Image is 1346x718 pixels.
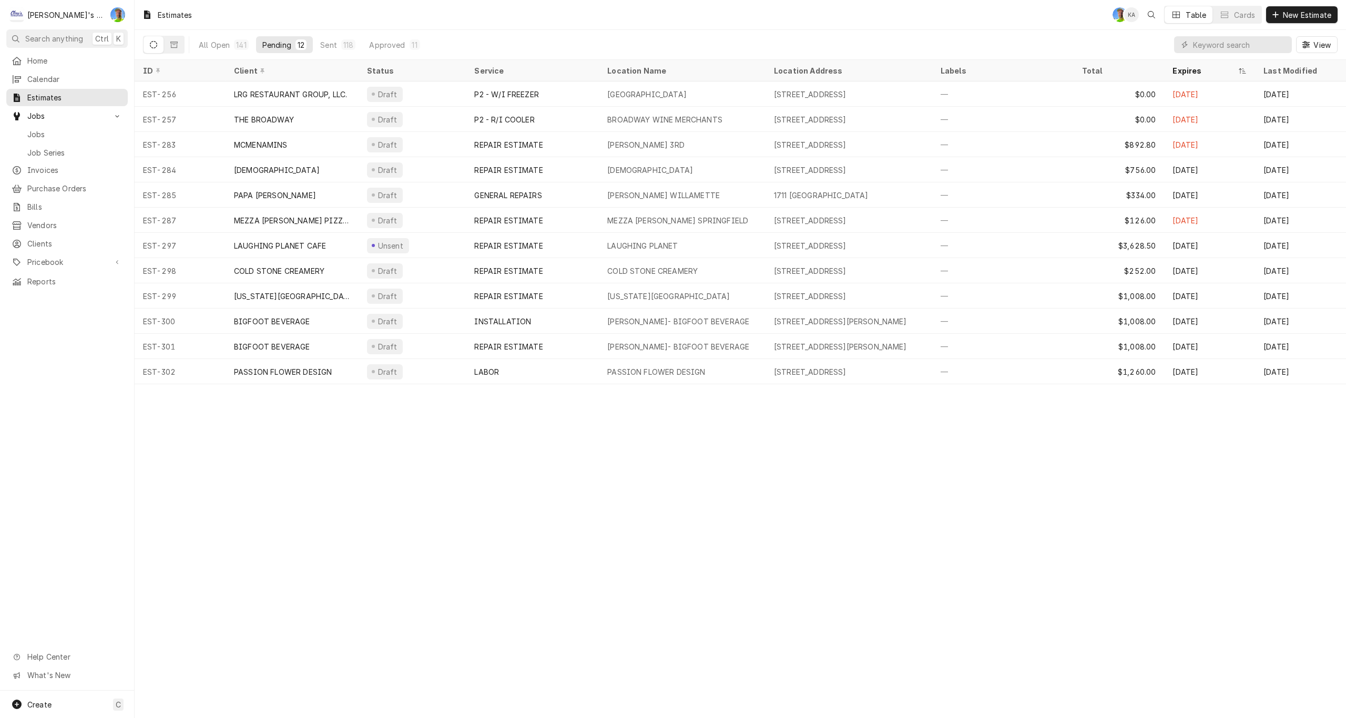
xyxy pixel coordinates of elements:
div: [DATE] [1164,233,1255,258]
div: Location Address [774,65,922,76]
div: $334.00 [1074,182,1165,208]
span: Estimates [27,92,123,103]
div: — [932,182,1074,208]
div: LRG RESTAURANT GROUP, LLC. [234,89,347,100]
div: [PERSON_NAME] WILLAMETTE [607,190,720,201]
a: Go to Pricebook [6,253,128,271]
div: EST-285 [135,182,226,208]
div: Service [474,65,588,76]
div: [DATE] [1255,359,1346,384]
div: All Open [199,39,230,50]
div: [DATE] [1164,208,1255,233]
div: Approved [369,39,405,50]
div: [DATE] [1164,157,1255,182]
a: Job Series [6,144,128,161]
div: $252.00 [1074,258,1165,283]
div: — [932,258,1074,283]
div: $0.00 [1074,107,1165,132]
div: [DEMOGRAPHIC_DATA] [607,165,693,176]
div: — [932,233,1074,258]
button: Open search [1143,6,1160,23]
span: C [116,699,121,710]
div: [STREET_ADDRESS][PERSON_NAME] [774,316,907,327]
div: [DATE] [1164,81,1255,107]
div: P2 - W/I FREEZER [474,89,539,100]
span: Create [27,700,52,709]
span: What's New [27,670,121,681]
span: Clients [27,238,123,249]
div: GA [110,7,125,22]
a: Invoices [6,161,128,179]
div: GA [1113,7,1127,22]
div: PASSION FLOWER DESIGN [607,366,705,377]
div: Last Modified [1263,65,1335,76]
div: EST-256 [135,81,226,107]
div: 141 [236,39,246,50]
span: Jobs [27,110,107,121]
div: EST-287 [135,208,226,233]
div: Draft [376,165,399,176]
div: REPAIR ESTIMATE [474,139,543,150]
a: Bills [6,198,128,216]
div: C [9,7,24,22]
div: [DATE] [1255,258,1346,283]
div: — [932,283,1074,309]
div: Draft [376,265,399,276]
div: [DATE] [1164,359,1255,384]
div: GENERAL REPAIRS [474,190,542,201]
div: Draft [376,366,399,377]
div: Status [367,65,456,76]
span: Search anything [25,33,83,44]
div: Draft [376,89,399,100]
div: REPAIR ESTIMATE [474,215,543,226]
div: $892.80 [1074,132,1165,157]
div: 12 [298,39,304,50]
div: [DATE] [1255,157,1346,182]
a: Calendar [6,70,128,88]
div: — [932,334,1074,359]
div: MEZZA [PERSON_NAME] SPRINGFIELD [607,215,748,226]
div: [STREET_ADDRESS] [774,139,847,150]
div: PAPA [PERSON_NAME] [234,190,316,201]
div: EST-298 [135,258,226,283]
div: [STREET_ADDRESS] [774,366,847,377]
div: $1,008.00 [1074,309,1165,334]
div: Draft [376,190,399,201]
span: New Estimate [1281,9,1333,20]
div: [DATE] [1255,107,1346,132]
div: Client [234,65,348,76]
a: Clients [6,235,128,252]
div: [DATE] [1164,334,1255,359]
div: Draft [376,114,399,125]
div: Labels [941,65,1065,76]
div: [DATE] [1164,182,1255,208]
div: [PERSON_NAME]- BIGFOOT BEVERAGE [607,341,749,352]
div: $756.00 [1074,157,1165,182]
div: Clay's Refrigeration's Avatar [9,7,24,22]
div: [DATE] [1255,233,1346,258]
div: Sent [320,39,337,50]
div: [STREET_ADDRESS][PERSON_NAME] [774,341,907,352]
div: [STREET_ADDRESS] [774,165,847,176]
div: 118 [343,39,353,50]
div: LABOR [474,366,499,377]
div: REPAIR ESTIMATE [474,341,543,352]
div: [US_STATE][GEOGRAPHIC_DATA] [607,291,730,302]
span: Vendors [27,220,123,231]
div: [GEOGRAPHIC_DATA] [607,89,687,100]
div: [STREET_ADDRESS] [774,291,847,302]
a: Jobs [6,126,128,143]
a: Purchase Orders [6,180,128,197]
div: [DATE] [1255,309,1346,334]
div: [DATE] [1164,132,1255,157]
div: BROADWAY WINE MERCHANTS [607,114,722,125]
a: Reports [6,273,128,290]
div: COLD STONE CREAMERY [607,265,698,276]
a: Vendors [6,217,128,234]
div: [DATE] [1255,132,1346,157]
span: Pricebook [27,257,107,268]
div: REPAIR ESTIMATE [474,291,543,302]
span: Bills [27,201,123,212]
div: Expires [1172,65,1236,76]
a: Go to What's New [6,666,128,684]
